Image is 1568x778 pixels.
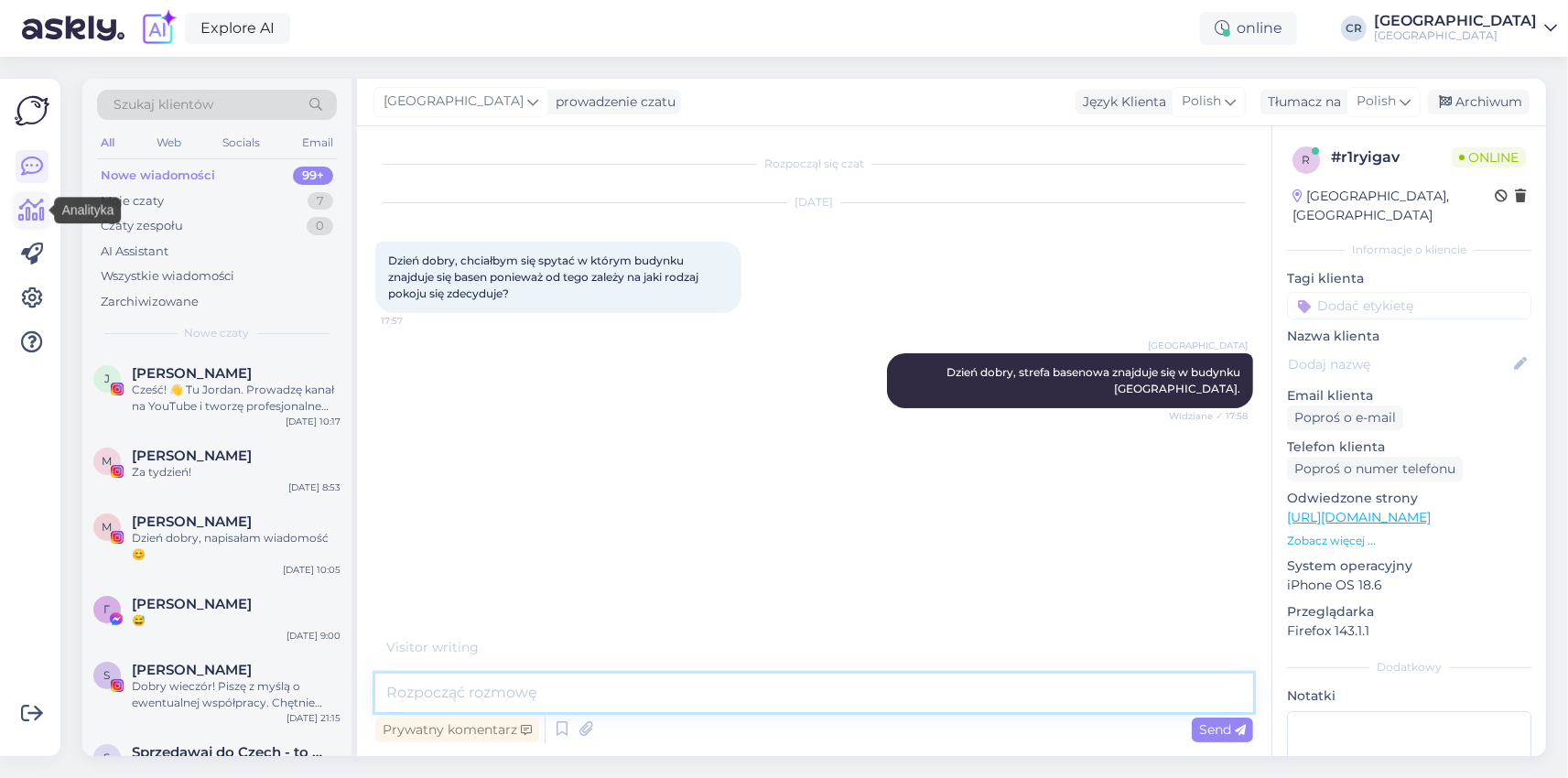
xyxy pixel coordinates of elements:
[375,194,1253,211] div: [DATE]
[1287,386,1531,405] p: Email klienta
[101,267,234,286] div: Wszystkie wiadomości
[139,9,178,48] img: explore-ai
[104,751,111,764] span: S
[548,92,676,112] div: prowadzenie czatu
[132,464,341,481] div: Za tydzień!
[1374,14,1537,28] div: [GEOGRAPHIC_DATA]
[1287,405,1403,430] div: Poproś o e-mail
[1303,153,1311,167] span: r
[153,131,185,155] div: Web
[1199,721,1246,738] span: Send
[287,711,341,725] div: [DATE] 21:15
[1292,187,1495,225] div: [GEOGRAPHIC_DATA], [GEOGRAPHIC_DATA]
[101,217,183,235] div: Czaty zespołu
[219,131,264,155] div: Socials
[132,596,252,612] span: Галина Попова
[104,668,111,682] span: S
[55,197,122,223] div: Analityka
[185,325,250,341] span: Nowe czaty
[1287,509,1431,525] a: [URL][DOMAIN_NAME]
[1287,242,1531,258] div: Informacje o kliencie
[1357,92,1396,112] span: Polish
[1287,621,1531,641] p: Firefox 143.1.1
[287,629,341,643] div: [DATE] 9:00
[101,192,164,211] div: Moje czaty
[132,448,252,464] span: Małgorzata K
[104,602,111,616] span: Г
[132,678,341,711] div: Dobry wieczór! Piszę z myślą o ewentualnej współpracy. Chętnie przygotuję materiały w ramach poby...
[286,415,341,428] div: [DATE] 10:17
[283,563,341,577] div: [DATE] 10:05
[132,530,341,563] div: Dzień dobry, napisałam wiadomość 😊
[132,382,341,415] div: Cześć! 👋 Tu Jordan. Prowadzę kanał na YouTube i tworzę profesjonalne rolki oraz zdjęcia do social...
[1287,438,1531,457] p: Telefon klienta
[1287,602,1531,621] p: Przeglądarka
[1182,92,1221,112] span: Polish
[1287,269,1531,288] p: Tagi klienta
[132,662,252,678] span: Sylwia Tomczak
[1287,292,1531,319] input: Dodać etykietę
[1374,14,1557,43] a: [GEOGRAPHIC_DATA][GEOGRAPHIC_DATA]
[97,131,118,155] div: All
[946,365,1243,395] span: Dzień dobry, strefa basenowa znajduje się w budynku [GEOGRAPHIC_DATA].
[101,167,215,185] div: Nowe wiadomości
[1287,659,1531,675] div: Dodatkowy
[1341,16,1367,41] div: CR
[1452,147,1526,167] span: Online
[479,639,481,655] span: .
[104,372,110,385] span: J
[103,454,113,468] span: M
[1148,339,1248,352] span: [GEOGRAPHIC_DATA]
[1287,457,1463,481] div: Poproś o numer telefonu
[375,156,1253,172] div: Rozpoczął się czat
[1200,12,1297,45] div: online
[1287,489,1531,508] p: Odwiedzone strony
[384,92,524,112] span: [GEOGRAPHIC_DATA]
[1260,92,1341,112] div: Tłumacz na
[103,520,113,534] span: M
[381,314,449,328] span: 17:57
[1287,686,1531,706] p: Notatki
[101,293,199,311] div: Zarchiwizowane
[114,95,213,114] span: Szukaj klientów
[375,638,1253,657] div: Visitor writing
[293,167,333,185] div: 99+
[1076,92,1166,112] div: Język Klienta
[308,192,333,211] div: 7
[1287,576,1531,595] p: iPhone OS 18.6
[132,612,341,629] div: 😅
[1169,409,1248,423] span: Widziane ✓ 17:58
[101,243,168,261] div: AI Assistant
[1287,556,1531,576] p: System operacyjny
[388,254,701,300] span: Dzień dobry, chciałbym się spytać w którym budynku znajduje się basen ponieważ od tego zależy na ...
[298,131,337,155] div: Email
[1331,146,1452,168] div: # r1ryigav
[1428,90,1530,114] div: Archiwum
[185,13,290,44] a: Explore AI
[132,365,252,382] span: Jordan Koman
[288,481,341,494] div: [DATE] 8:53
[132,744,322,761] span: Sprzedawaj do Czech - to proste!
[307,217,333,235] div: 0
[1374,28,1537,43] div: [GEOGRAPHIC_DATA]
[1287,533,1531,549] p: Zobacz więcej ...
[1288,354,1510,374] input: Dodaj nazwę
[375,718,539,742] div: Prywatny komentarz
[132,513,252,530] span: Monika Kowalewska
[1287,327,1531,346] p: Nazwa klienta
[15,93,49,128] img: Askly Logo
